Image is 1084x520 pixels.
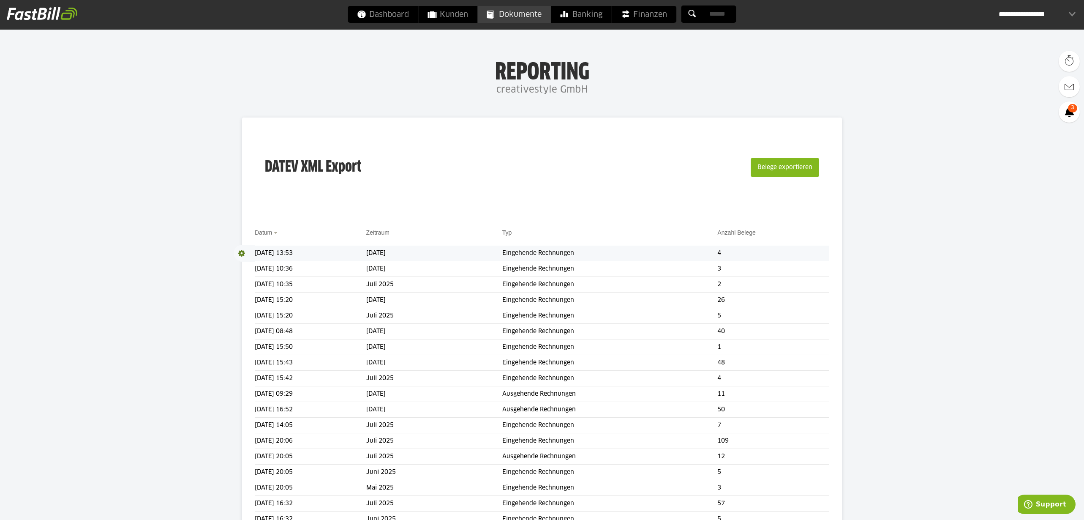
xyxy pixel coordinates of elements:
td: [DATE] 15:42 [255,371,366,386]
td: Ausgehende Rechnungen [502,386,718,402]
td: Ausgehende Rechnungen [502,449,718,465]
td: 2 [717,277,829,293]
td: Eingehende Rechnungen [502,339,718,355]
td: 57 [717,496,829,512]
td: [DATE] 16:32 [255,496,366,512]
td: 40 [717,324,829,339]
td: [DATE] [366,293,502,308]
td: [DATE] [366,246,502,261]
a: 3 [1059,101,1080,123]
h3: DATEV XML Export [265,140,361,194]
td: [DATE] 08:48 [255,324,366,339]
td: 109 [717,433,829,449]
td: Juni 2025 [366,465,502,480]
a: Finanzen [612,6,676,23]
span: Kunden [428,6,468,23]
button: Belege exportieren [751,158,819,177]
span: 3 [1068,104,1077,112]
td: 48 [717,355,829,371]
a: Kunden [419,6,477,23]
a: Datum [255,229,272,236]
td: Eingehende Rechnungen [502,324,718,339]
td: Eingehende Rechnungen [502,355,718,371]
td: Mai 2025 [366,480,502,496]
td: [DATE] 10:36 [255,261,366,277]
td: 4 [717,246,829,261]
td: Juli 2025 [366,277,502,293]
td: Eingehende Rechnungen [502,371,718,386]
td: [DATE] 16:52 [255,402,366,418]
td: [DATE] 15:20 [255,293,366,308]
td: Eingehende Rechnungen [502,293,718,308]
iframe: Öffnet ein Widget, in dem Sie weitere Informationen finden [1018,495,1076,516]
td: 5 [717,308,829,324]
td: 11 [717,386,829,402]
td: Eingehende Rechnungen [502,496,718,512]
td: [DATE] 15:43 [255,355,366,371]
td: Juli 2025 [366,449,502,465]
td: 4 [717,371,829,386]
td: [DATE] 09:29 [255,386,366,402]
td: [DATE] 13:53 [255,246,366,261]
td: Juli 2025 [366,418,502,433]
img: sort_desc.gif [274,232,279,234]
h1: Reporting [84,60,1000,82]
td: [DATE] [366,386,502,402]
td: [DATE] [366,261,502,277]
td: Eingehende Rechnungen [502,277,718,293]
span: Banking [561,6,602,23]
td: [DATE] [366,324,502,339]
td: [DATE] 20:05 [255,465,366,480]
td: [DATE] 20:05 [255,480,366,496]
span: Dashboard [357,6,409,23]
td: [DATE] [366,339,502,355]
td: 3 [717,261,829,277]
td: 26 [717,293,829,308]
td: [DATE] [366,402,502,418]
td: 12 [717,449,829,465]
a: Dokumente [478,6,551,23]
td: Juli 2025 [366,308,502,324]
td: Eingehende Rechnungen [502,261,718,277]
td: Eingehende Rechnungen [502,418,718,433]
td: 5 [717,465,829,480]
a: Typ [502,229,512,236]
td: 3 [717,480,829,496]
td: Eingehende Rechnungen [502,480,718,496]
td: [DATE] 14:05 [255,418,366,433]
td: [DATE] 10:35 [255,277,366,293]
a: Zeitraum [366,229,389,236]
td: [DATE] 15:50 [255,339,366,355]
a: Banking [551,6,612,23]
td: Ausgehende Rechnungen [502,402,718,418]
a: Anzahl Belege [717,229,755,236]
td: Eingehende Rechnungen [502,308,718,324]
td: Juli 2025 [366,496,502,512]
td: [DATE] 15:20 [255,308,366,324]
td: Juli 2025 [366,433,502,449]
img: fastbill_logo_white.png [7,7,77,20]
td: 1 [717,339,829,355]
td: Juli 2025 [366,371,502,386]
td: Eingehende Rechnungen [502,433,718,449]
td: [DATE] 20:06 [255,433,366,449]
td: Eingehende Rechnungen [502,465,718,480]
td: 50 [717,402,829,418]
span: Dokumente [487,6,542,23]
td: [DATE] 20:05 [255,449,366,465]
td: Eingehende Rechnungen [502,246,718,261]
td: [DATE] [366,355,502,371]
td: 7 [717,418,829,433]
a: Dashboard [348,6,418,23]
span: Finanzen [621,6,667,23]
